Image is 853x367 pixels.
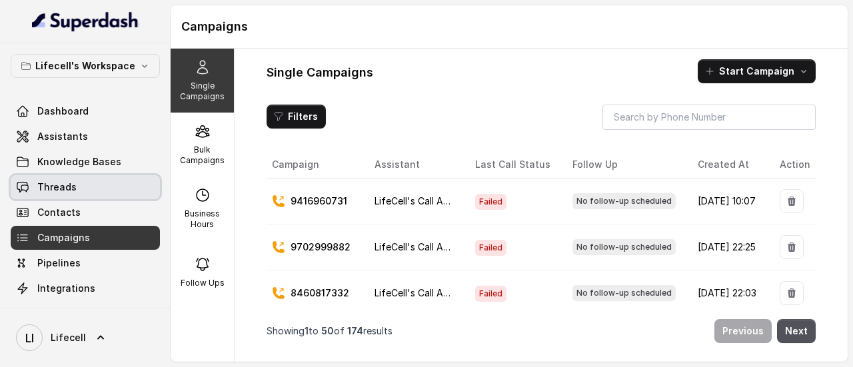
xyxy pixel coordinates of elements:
img: light.svg [32,11,139,32]
p: 8460817332 [291,286,349,300]
p: Follow Ups [181,278,225,288]
a: Campaigns [11,226,160,250]
h1: Campaigns [181,16,837,37]
p: Single Campaigns [176,81,229,102]
span: Threads [37,181,77,194]
span: Lifecell [51,331,86,344]
span: Assistants [37,130,88,143]
p: Showing to of results [267,324,393,338]
h1: Single Campaigns [267,62,373,83]
span: Contacts [37,206,81,219]
p: Lifecell's Workspace [35,58,135,74]
span: 50 [321,325,334,336]
span: Failed [475,240,506,256]
a: Dashboard [11,99,160,123]
span: Failed [475,286,506,302]
a: Pipelines [11,251,160,275]
span: Integrations [37,282,95,295]
text: LI [25,331,34,345]
input: Search by Phone Number [602,105,816,130]
p: 9702999882 [291,240,351,254]
span: Campaigns [37,231,90,244]
a: Lifecell [11,319,160,356]
a: Integrations [11,276,160,300]
td: [DATE] 22:03 [687,270,769,316]
span: Failed [475,194,506,210]
button: Lifecell's Workspace [11,54,160,78]
th: Campaign [267,151,364,179]
td: [DATE] 22:25 [687,224,769,270]
a: Contacts [11,200,160,224]
span: 1 [305,325,309,336]
button: Previous [714,319,772,343]
th: Action [769,151,816,179]
button: Start Campaign [698,59,816,83]
span: API Settings [37,307,95,320]
th: Assistant [364,151,464,179]
span: 174 [347,325,363,336]
a: Threads [11,175,160,199]
span: LifeCell's Call Assistant [375,195,478,206]
th: Follow Up [562,151,687,179]
th: Created At [687,151,769,179]
span: Knowledge Bases [37,155,121,169]
span: No follow-up scheduled [572,239,676,255]
td: [DATE] 10:07 [687,179,769,224]
p: Business Hours [176,208,229,230]
span: LifeCell's Call Assistant [375,241,478,252]
span: Dashboard [37,105,89,118]
span: LifeCell's Call Assistant [375,287,478,298]
a: Knowledge Bases [11,150,160,174]
span: Pipelines [37,256,81,270]
th: Last Call Status [464,151,562,179]
a: API Settings [11,302,160,326]
button: Filters [267,105,326,129]
nav: Pagination [267,311,816,351]
p: Bulk Campaigns [176,145,229,166]
a: Assistants [11,125,160,149]
p: 9416960731 [291,194,347,208]
span: No follow-up scheduled [572,285,676,301]
button: Next [777,319,816,343]
span: No follow-up scheduled [572,193,676,209]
